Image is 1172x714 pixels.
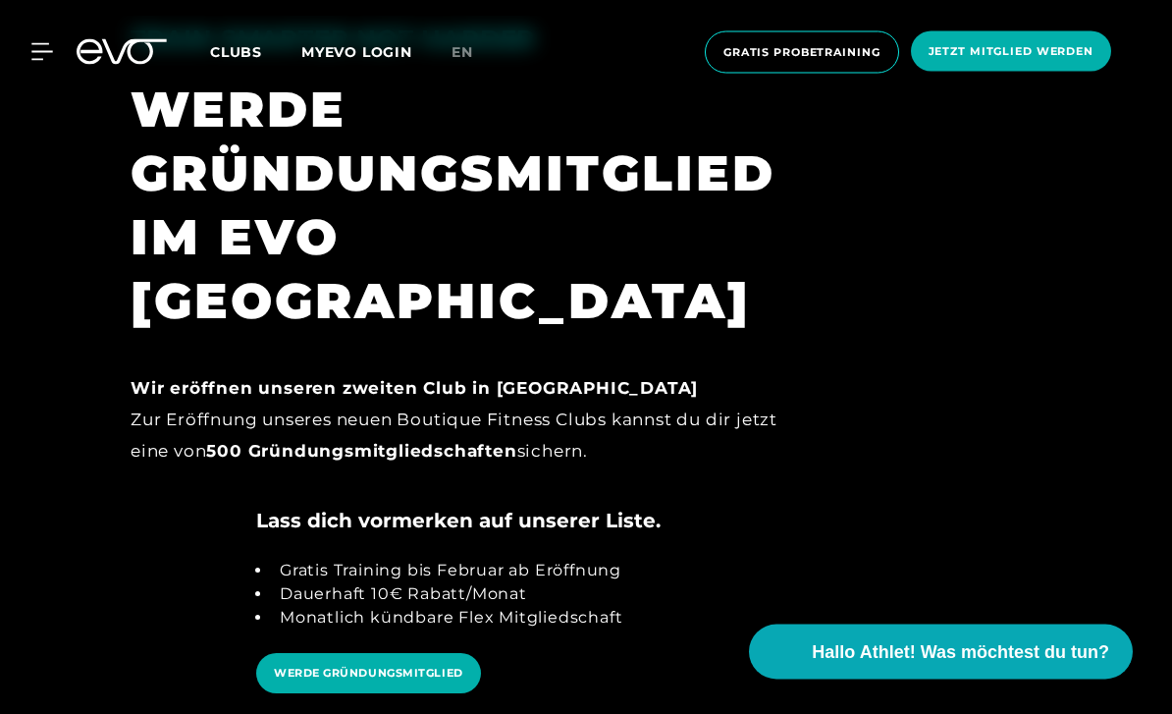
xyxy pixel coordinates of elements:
a: MYEVO LOGIN [301,43,412,61]
div: Zur Eröffnung unseres neuen Boutique Fitness Clubs kannst du dir jetzt eine von sichern. [131,373,806,468]
span: Gratis Probetraining [723,44,880,61]
div: WERDE GRÜNDUNGSMITGLIED IM EVO [GEOGRAPHIC_DATA] [131,79,806,334]
strong: 500 Gründungsmitgliedschaften [206,442,516,462]
strong: Wir eröffnen unseren zweiten Club in [GEOGRAPHIC_DATA] [131,379,698,399]
a: Gratis Probetraining [699,31,905,74]
h4: Lass dich vormerken auf unserer Liste. [256,507,661,536]
span: Hallo Athlet! Was möchtest du tun? [812,639,1109,666]
a: Jetzt Mitglied werden [905,31,1117,74]
button: Hallo Athlet! Was möchtest du tun? [749,625,1133,680]
a: WERDE GRÜNDUNGSMITGLIED [256,654,481,694]
a: en [452,41,497,64]
li: Monatlich kündbare Flex Mitgliedschaft [272,607,622,631]
span: en [452,43,473,61]
a: Clubs [210,42,301,61]
span: Jetzt Mitglied werden [929,43,1093,60]
span: Clubs [210,43,262,61]
span: WERDE GRÜNDUNGSMITGLIED [274,666,463,683]
li: Dauerhaft 10€ Rabatt/Monat [272,583,622,607]
li: Gratis Training bis Februar ab Eröffnung [272,560,622,583]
